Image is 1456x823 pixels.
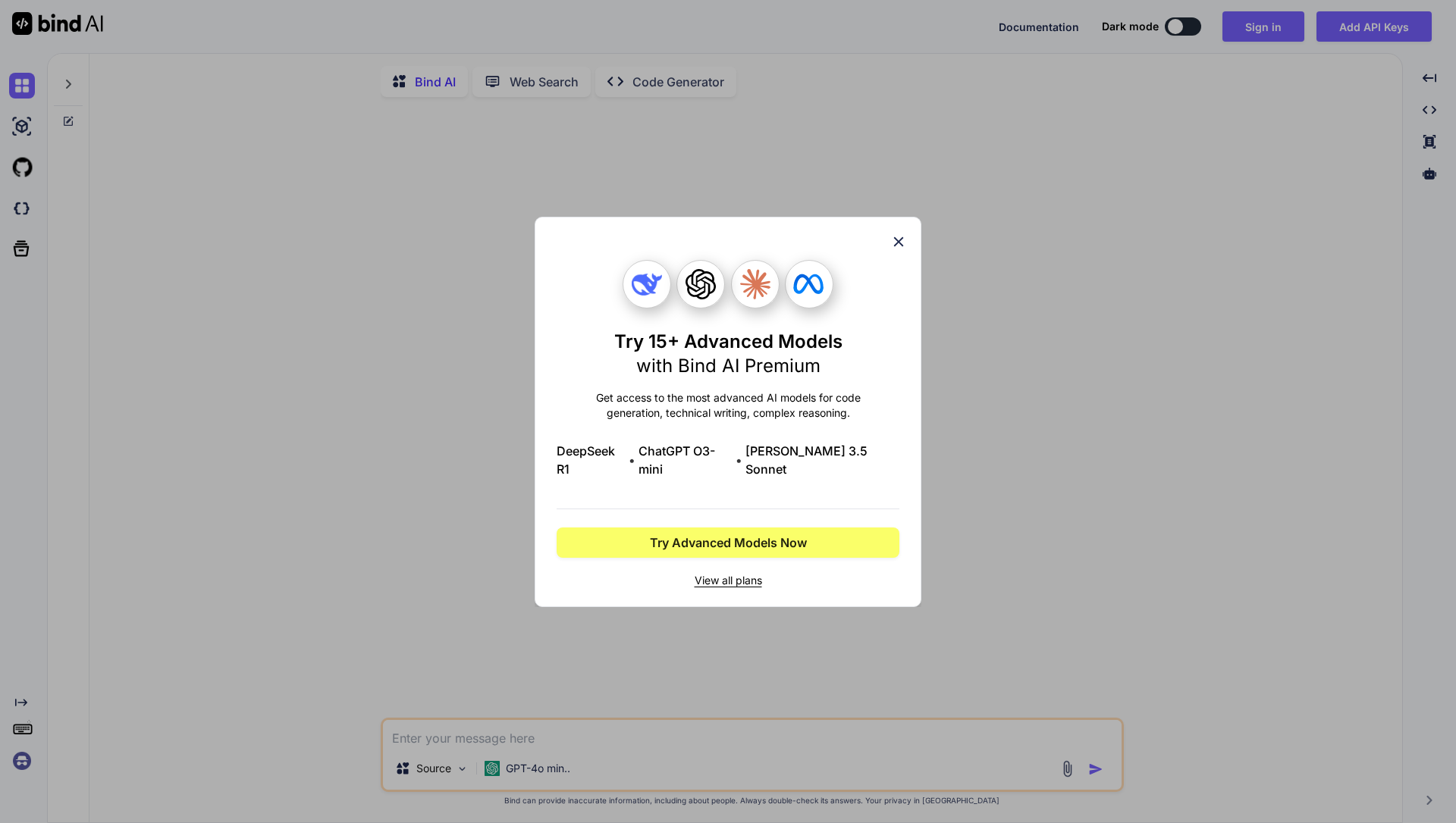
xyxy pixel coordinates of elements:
[557,390,899,421] p: Get access to the most advanced AI models for code generation, technical writing, complex reasoning.
[745,442,899,478] span: [PERSON_NAME] 3.5 Sonnet
[639,442,733,478] span: ChatGPT O3-mini
[632,269,662,299] img: Deepseek
[629,451,635,469] span: •
[557,573,899,588] span: View all plans
[636,355,821,377] span: with Bind AI Premium
[557,527,899,558] button: Try Advanced Models Now
[650,534,807,552] span: Try Advanced Models Now
[736,451,742,469] span: •
[557,442,626,478] span: DeepSeek R1
[614,330,843,378] h1: Try 15+ Advanced Models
